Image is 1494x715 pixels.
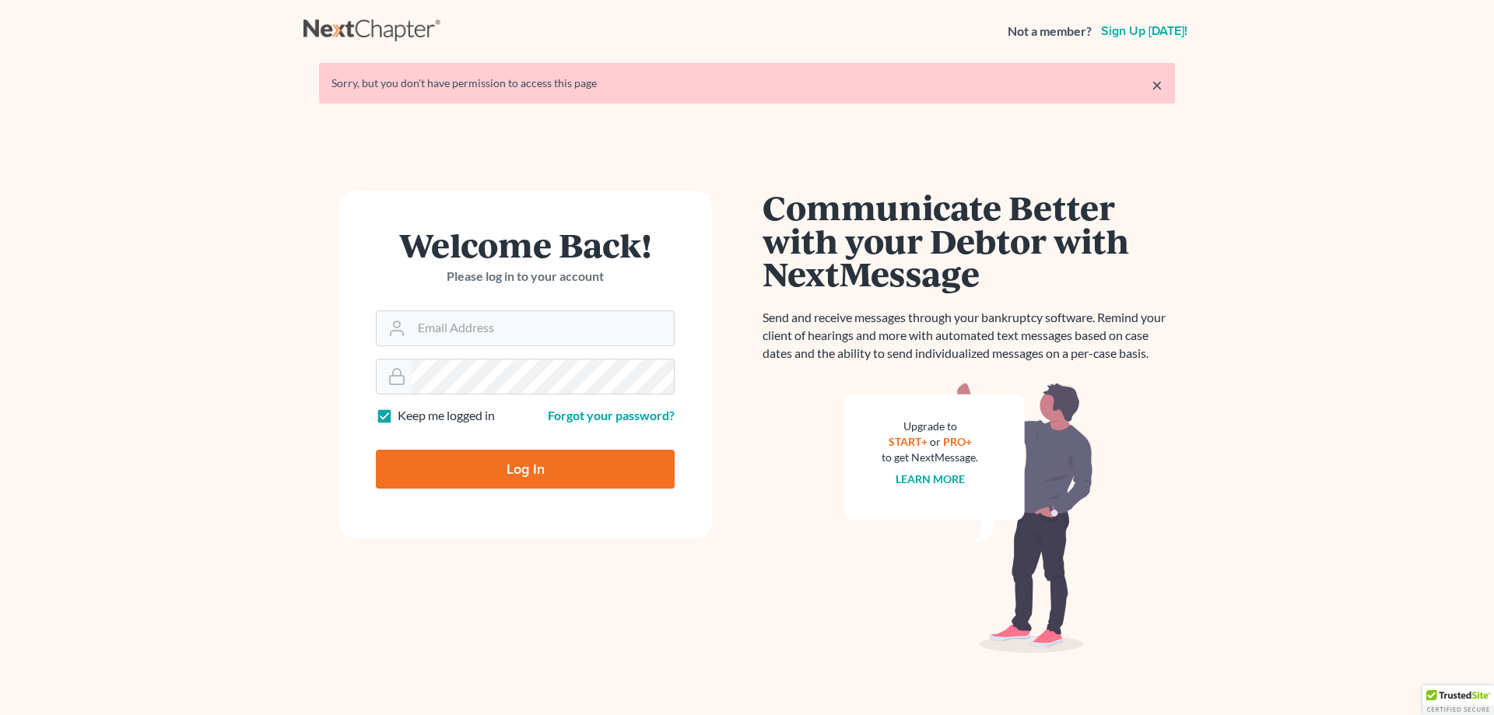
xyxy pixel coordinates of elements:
a: Sign up [DATE]! [1098,25,1191,37]
p: Send and receive messages through your bankruptcy software. Remind your client of hearings and mo... [763,309,1175,363]
p: Please log in to your account [376,268,675,286]
a: × [1152,75,1163,94]
input: Log In [376,450,675,489]
a: Learn more [896,472,965,485]
h1: Welcome Back! [376,228,675,261]
div: Sorry, but you don't have permission to access this page [331,75,1163,91]
input: Email Address [412,311,674,345]
label: Keep me logged in [398,407,495,425]
h1: Communicate Better with your Debtor with NextMessage [763,191,1175,290]
span: or [930,435,941,448]
a: PRO+ [943,435,972,448]
div: to get NextMessage. [882,450,978,465]
img: nextmessage_bg-59042aed3d76b12b5cd301f8e5b87938c9018125f34e5fa2b7a6b67550977c72.svg [844,381,1093,654]
a: START+ [889,435,928,448]
a: Forgot your password? [548,408,675,422]
strong: Not a member? [1008,23,1092,40]
div: TrustedSite Certified [1422,685,1494,715]
div: Upgrade to [882,419,978,434]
